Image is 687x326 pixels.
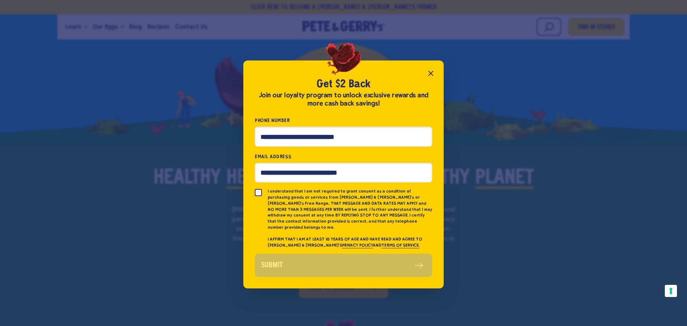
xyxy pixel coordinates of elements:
[255,91,432,108] div: Join our loyalty program to unlock exclusive rewards and more cash back savings!
[255,78,432,91] h2: Get $2 Back
[268,188,432,230] p: I understand that I am not required to grant consent as a condition of purchasing goods or servic...
[268,236,432,248] p: I AFFIRM THAT I AM AT LEAST 18 YEARS OF AGE AND HAVE READ AND AGREE TO [PERSON_NAME] & [PERSON_NA...
[255,254,432,277] button: Submit
[342,243,373,248] a: PRIVACY POLICY
[255,189,262,196] input: I understand that I am not required to grant consent as a condition of purchasing goods or servic...
[255,152,432,161] label: Email Address
[381,243,419,248] a: TERMS OF SERVICE.
[424,66,438,81] button: Close popup
[255,116,432,125] label: Phone Number
[665,285,677,297] button: Your consent preferences for tracking technologies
